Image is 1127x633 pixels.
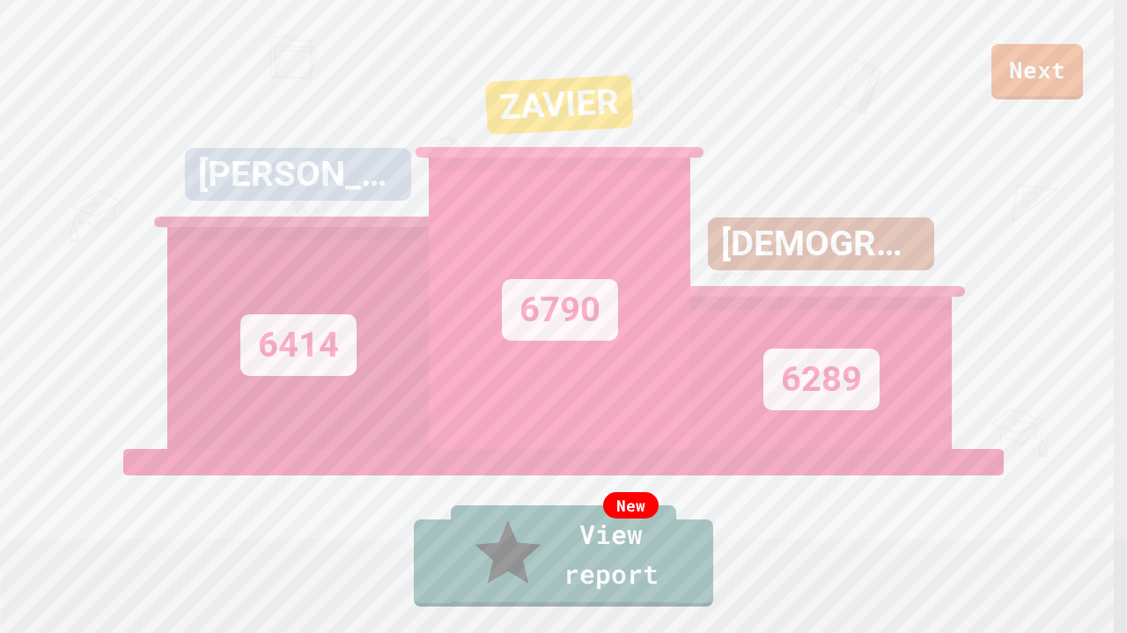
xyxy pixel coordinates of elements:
a: Next [991,44,1083,99]
div: [PERSON_NAME] [185,148,411,201]
a: View report [451,505,676,606]
div: 6289 [763,349,880,410]
div: [DEMOGRAPHIC_DATA] [708,217,934,270]
div: New [603,492,659,519]
div: ZAVIER [484,75,633,135]
div: 6790 [502,279,618,341]
div: 6414 [240,314,357,376]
